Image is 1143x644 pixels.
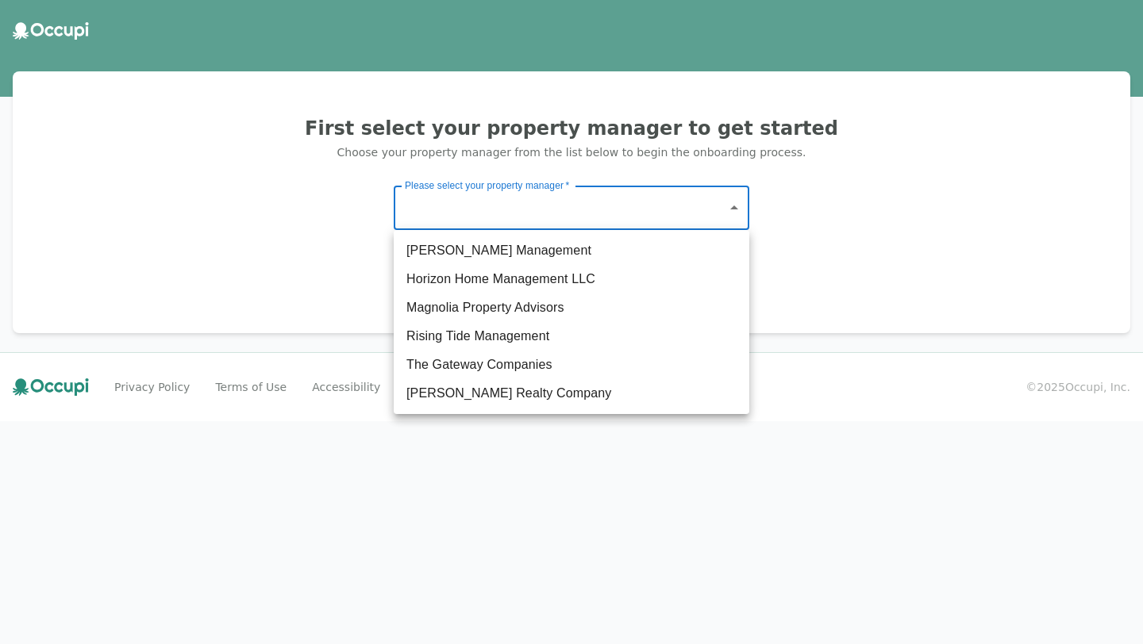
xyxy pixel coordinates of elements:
[394,322,749,351] li: Rising Tide Management
[394,351,749,379] li: The Gateway Companies
[394,379,749,408] li: [PERSON_NAME] Realty Company
[394,236,749,265] li: [PERSON_NAME] Management
[394,293,749,322] li: Magnolia Property Advisors
[394,265,749,293] li: Horizon Home Management LLC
